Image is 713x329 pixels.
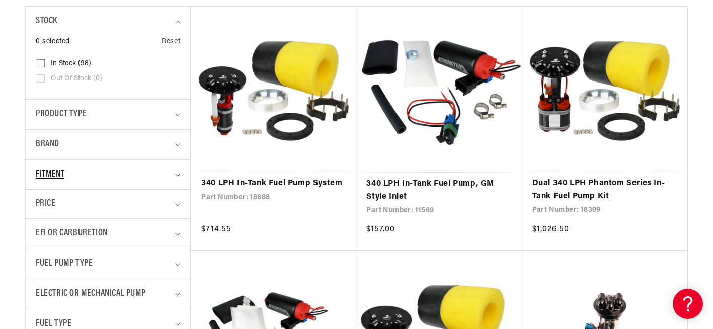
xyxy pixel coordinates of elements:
[36,107,87,122] span: Product type
[36,100,180,129] summary: Product type (0 selected)
[36,7,180,36] summary: Stock (0 selected)
[36,249,180,279] summary: Fuel Pump Type (0 selected)
[51,74,102,84] span: Out of stock (0)
[36,14,57,29] span: Stock
[36,219,180,249] summary: EFI or Carburetion (0 selected)
[36,168,64,182] span: Fitment
[366,178,512,203] a: 340 LPH In-Tank Fuel Pump, GM Style Inlet
[162,36,180,47] a: Reset
[36,137,59,152] span: Brand
[36,226,108,241] span: EFI or Carburetion
[36,190,180,218] summary: Price
[51,59,91,68] span: In stock (98)
[36,279,180,309] summary: Electric or Mechanical Pump (0 selected)
[36,197,55,211] span: Price
[532,177,677,203] a: Dual 340 LPH Phantom Series In-Tank Fuel Pump Kit
[36,287,145,301] span: Electric or Mechanical Pump
[201,177,346,190] a: 340 LPH In-Tank Fuel Pump System
[36,160,180,190] summary: Fitment (0 selected)
[36,257,93,271] span: Fuel Pump Type
[36,130,180,159] summary: Brand (0 selected)
[36,36,70,47] span: 0 selected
